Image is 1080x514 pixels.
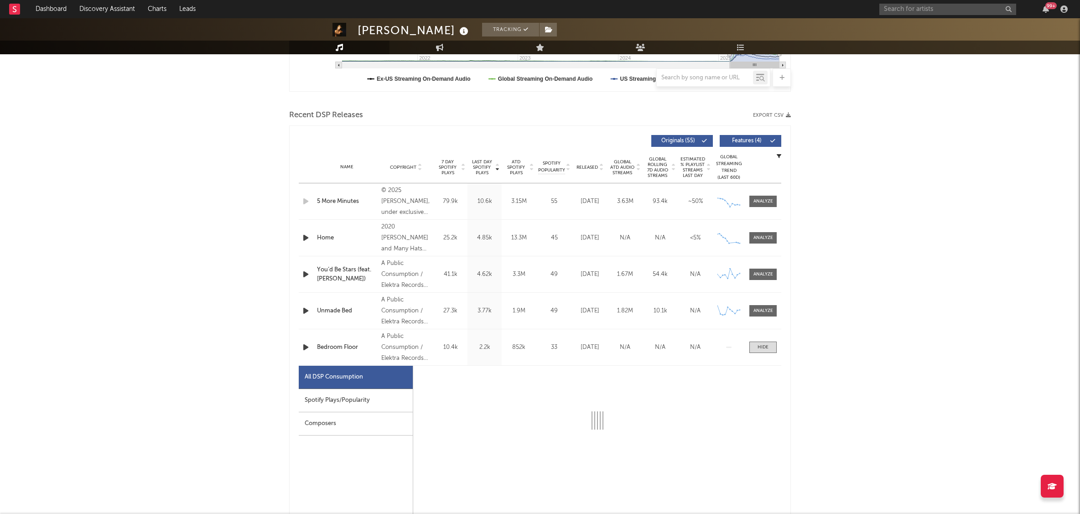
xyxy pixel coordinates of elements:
div: N/A [645,343,675,352]
div: All DSP Consumption [305,372,363,383]
button: Features(4) [720,135,781,147]
span: Originals ( 55 ) [657,138,699,144]
a: Unmade Bed [317,306,377,316]
div: Global Streaming Trend (Last 60D) [715,154,742,181]
div: Spotify Plays/Popularity [299,389,413,412]
div: [DATE] [575,197,605,206]
div: N/A [680,343,711,352]
div: <5% [680,234,711,243]
div: 79.9k [436,197,465,206]
a: Bedroom Floor [317,343,377,352]
span: Recent DSP Releases [289,110,363,121]
div: 852k [504,343,534,352]
a: You’d Be Stars (feat. [PERSON_NAME]) [317,265,377,283]
button: Tracking [482,23,539,36]
div: [DATE] [575,270,605,279]
div: A Public Consumption / Elektra Records release, © 2023 Elektra Records LLC [381,295,431,327]
span: Released [576,165,598,170]
div: N/A [680,270,711,279]
div: 10.6k [470,197,499,206]
div: 13.3M [504,234,534,243]
span: Spotify Popularity [538,160,565,174]
span: Copyright [390,165,416,170]
div: [DATE] [575,234,605,243]
div: ~ 50 % [680,197,711,206]
div: 33 [538,343,570,352]
div: 49 [538,270,570,279]
div: 55 [538,197,570,206]
span: Global ATD Audio Streams [610,159,635,176]
span: Features ( 4 ) [726,138,768,144]
div: 10.1k [645,306,675,316]
div: N/A [610,234,640,243]
div: 3.15M [504,197,534,206]
button: Export CSV [753,113,791,118]
div: A Public Consumption / Elektra Records release, © 2022 Elektra Records LLC [381,331,431,364]
div: [DATE] [575,306,605,316]
span: Last Day Spotify Plays [470,159,494,176]
div: © 2025 [PERSON_NAME], under exclusive license to Mercury Records, a division of UMG Recordings, Inc. [381,185,431,218]
span: 7 Day Spotify Plays [436,159,460,176]
div: All DSP Consumption [299,366,413,389]
div: 45 [538,234,570,243]
button: Originals(55) [651,135,713,147]
div: 93.4k [645,197,675,206]
div: 49 [538,306,570,316]
div: 3.63M [610,197,640,206]
div: 2020 [PERSON_NAME] and Many Hats Distribution [381,222,431,254]
div: 99 + [1045,2,1057,9]
div: Composers [299,412,413,436]
div: [DATE] [575,343,605,352]
div: Name [317,164,377,171]
div: N/A [680,306,711,316]
div: [PERSON_NAME] [358,23,471,38]
div: N/A [645,234,675,243]
input: Search by song name or URL [657,74,753,82]
div: 1.9M [504,306,534,316]
div: 1.82M [610,306,640,316]
div: 4.62k [470,270,499,279]
div: 3.77k [470,306,499,316]
div: A Public Consumption / Elektra Records release, © 2023 Elektra Records LLC [381,258,431,291]
div: 1.67M [610,270,640,279]
span: ATD Spotify Plays [504,159,528,176]
div: 54.4k [645,270,675,279]
span: Estimated % Playlist Streams Last Day [680,156,705,178]
div: 2.2k [470,343,499,352]
div: 10.4k [436,343,465,352]
div: 4.85k [470,234,499,243]
input: Search for artists [879,4,1016,15]
div: N/A [610,343,640,352]
div: 25.2k [436,234,465,243]
div: 41.1k [436,270,465,279]
span: Global Rolling 7D Audio Streams [645,156,670,178]
a: 5 More Minutes [317,197,377,206]
button: 99+ [1043,5,1049,13]
div: 3.3M [504,270,534,279]
a: Home [317,234,377,243]
div: 27.3k [436,306,465,316]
